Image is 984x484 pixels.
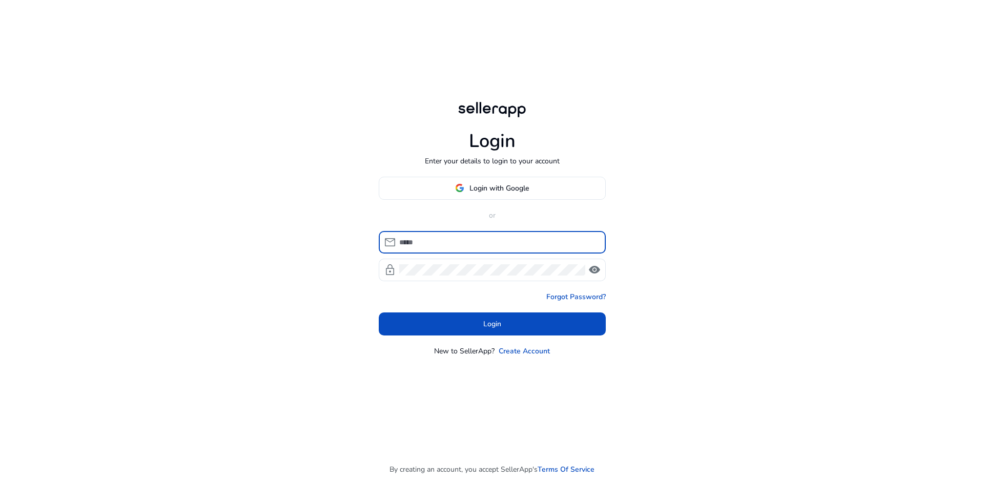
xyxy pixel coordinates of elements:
p: New to SellerApp? [434,346,495,356]
button: Login with Google [379,177,606,200]
p: Enter your details to login to your account [425,156,560,166]
span: lock [384,264,396,276]
h1: Login [469,130,516,152]
a: Terms Of Service [538,464,594,475]
button: Login [379,312,606,335]
img: google-logo.svg [455,183,464,193]
p: or [379,210,606,221]
span: visibility [588,264,601,276]
span: Login with Google [469,183,529,194]
a: Create Account [499,346,550,356]
a: Forgot Password? [546,291,606,302]
span: mail [384,236,396,248]
span: Login [483,319,501,329]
